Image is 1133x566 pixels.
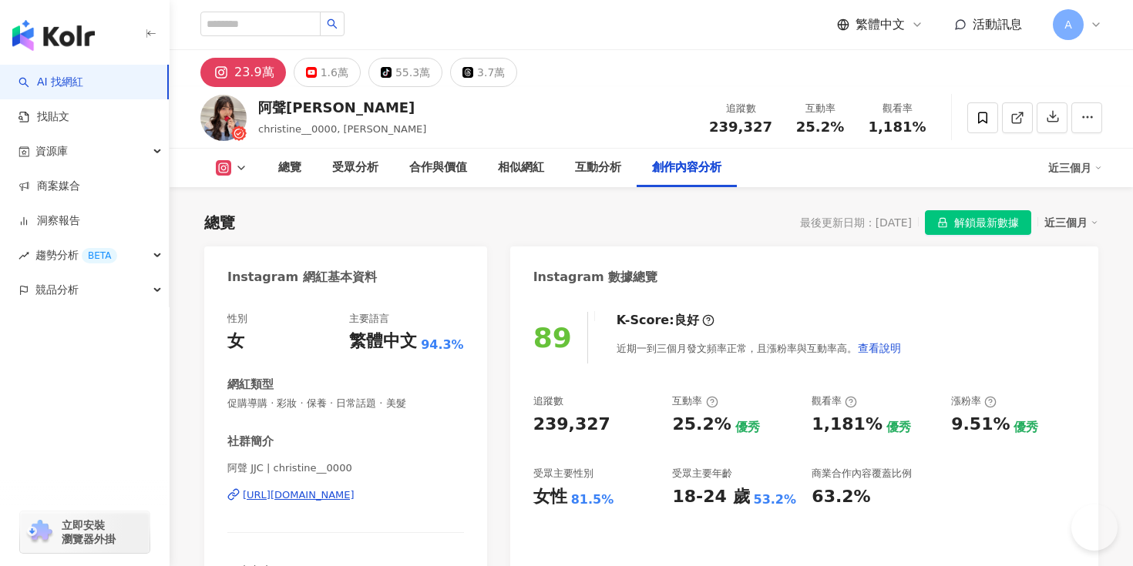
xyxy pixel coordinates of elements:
[395,62,430,83] div: 55.3萬
[35,134,68,169] span: 資源庫
[204,212,235,233] div: 總覽
[227,269,377,286] div: Instagram 網紅基本資料
[812,413,883,437] div: 1,181%
[652,159,721,177] div: 創作內容分析
[62,518,116,546] span: 立即安裝 瀏覽器外掛
[227,434,274,450] div: 社群簡介
[868,101,926,116] div: 觀看率
[477,62,505,83] div: 3.7萬
[571,491,614,508] div: 81.5%
[421,337,464,353] span: 94.3%
[227,312,247,326] div: 性別
[12,20,95,51] img: logo
[672,467,732,481] div: 受眾主要年齡
[951,394,997,408] div: 漲粉率
[243,488,355,502] div: [URL][DOMAIN_NAME]
[227,377,274,393] div: 網紅類型
[1044,213,1098,233] div: 近三個月
[856,16,905,33] span: 繁體中文
[1064,16,1072,33] span: A
[1014,419,1038,436] div: 優秀
[327,18,338,29] span: search
[498,159,544,177] div: 相似網紅
[200,58,286,87] button: 23.9萬
[973,17,1022,32] span: 活動訊息
[18,179,80,194] a: 商案媒合
[617,333,902,363] div: 近期一到三個月發文頻率正常，且漲粉率與互動率高。
[533,467,593,481] div: 受眾主要性別
[735,419,760,436] div: 優秀
[234,62,274,83] div: 23.9萬
[812,394,857,408] div: 觀看率
[227,488,464,502] a: [URL][DOMAIN_NAME]
[349,330,417,353] div: 繁體中文
[796,119,844,135] span: 25.2%
[575,159,621,177] div: 互動分析
[858,342,901,354] span: 查看說明
[200,95,247,141] img: KOL Avatar
[1048,156,1102,180] div: 近三個月
[409,159,467,177] div: 合作與價值
[35,238,117,273] span: 趨勢分析
[18,109,69,125] a: 找貼文
[674,312,699,329] div: 良好
[294,58,361,87] button: 1.6萬
[812,485,870,509] div: 63.2%
[791,101,849,116] div: 互動率
[227,461,464,475] span: 阿聲 JJC | christine__0000
[25,520,55,544] img: chrome extension
[533,485,567,509] div: 女性
[800,216,912,229] div: 最後更新日期：[DATE]
[925,210,1031,235] button: 解鎖最新數據
[672,413,731,437] div: 25.2%
[227,330,244,353] div: 女
[368,58,442,87] button: 55.3萬
[278,159,301,177] div: 總覽
[533,413,610,437] div: 239,327
[82,248,117,263] div: BETA
[18,250,29,261] span: rise
[35,273,79,307] span: 競品分析
[886,419,911,436] div: 優秀
[951,413,1010,437] div: 9.51%
[1071,504,1118,551] iframe: Help Scout Beacon - Open
[812,467,912,481] div: 商業合作內容覆蓋比例
[672,485,749,509] div: 18-24 歲
[258,98,426,117] div: 阿聲[PERSON_NAME]
[450,58,517,87] button: 3.7萬
[20,511,150,553] a: chrome extension立即安裝 瀏覽器外掛
[937,217,948,228] span: lock
[18,213,80,229] a: 洞察報告
[869,119,926,135] span: 1,181%
[349,312,389,326] div: 主要語言
[533,269,658,286] div: Instagram 數據總覽
[18,75,83,90] a: searchAI 找網紅
[321,62,348,83] div: 1.6萬
[709,119,772,135] span: 239,327
[258,123,426,135] span: christine__0000, [PERSON_NAME]
[857,333,902,363] button: 查看說明
[754,491,797,508] div: 53.2%
[533,394,563,408] div: 追蹤數
[227,397,464,410] span: 促購導購 · 彩妝 · 保養 · 日常話題 · 美髮
[332,159,378,177] div: 受眾分析
[954,211,1019,236] span: 解鎖最新數據
[533,322,572,353] div: 89
[709,101,772,116] div: 追蹤數
[617,312,714,329] div: K-Score :
[672,394,718,408] div: 互動率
